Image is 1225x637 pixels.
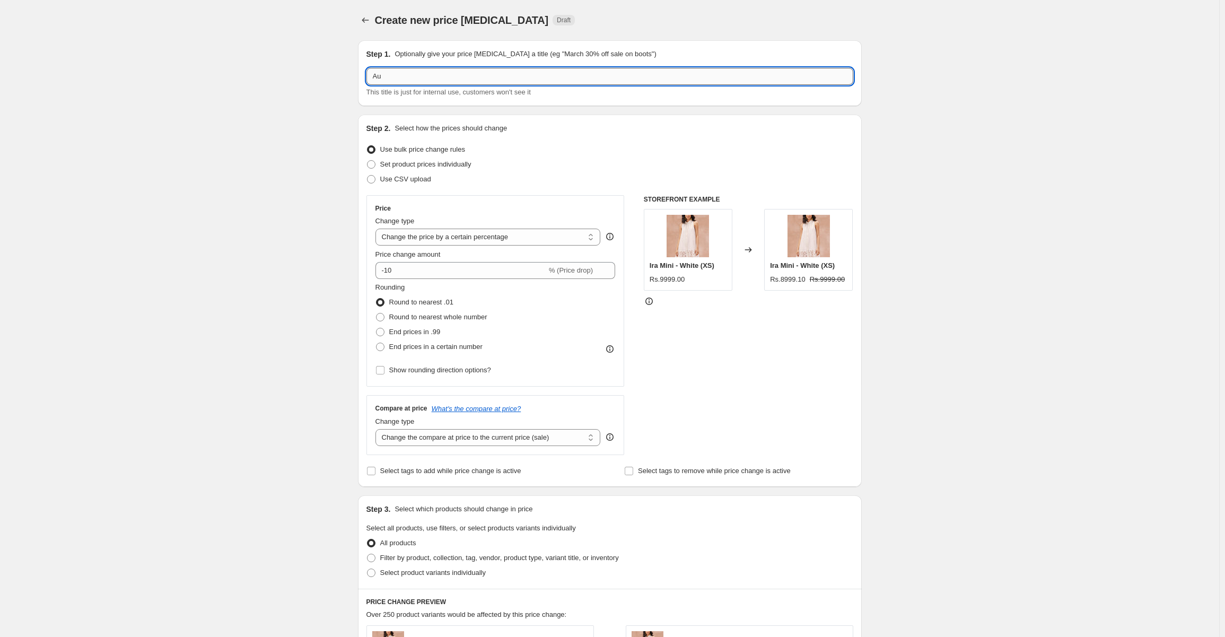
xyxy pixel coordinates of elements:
span: Rs.9999.00 [650,275,685,283]
span: Round to nearest whole number [389,313,487,321]
span: Select tags to add while price change is active [380,467,521,475]
h6: STOREFRONT EXAMPLE [644,195,853,204]
span: Draft [557,16,571,24]
span: End prices in a certain number [389,343,483,351]
span: All products [380,539,416,547]
img: Iramini-white-front_Custom_80x.jpg [667,215,709,257]
span: Rs.9999.00 [810,275,845,283]
span: Change type [375,417,415,425]
button: What's the compare at price? [432,405,521,413]
span: Ira Mini - White (XS) [650,261,714,269]
p: Select how the prices should change [395,123,507,134]
span: Select all products, use filters, or select products variants individually [366,524,576,532]
span: Create new price [MEDICAL_DATA] [375,14,549,26]
button: Price change jobs [358,13,373,28]
div: help [605,231,615,242]
p: Select which products should change in price [395,504,532,514]
h6: PRICE CHANGE PREVIEW [366,598,853,606]
span: Round to nearest .01 [389,298,453,306]
span: Change type [375,217,415,225]
img: Iramini-white-front_Custom_80x.jpg [787,215,830,257]
span: Over 250 product variants would be affected by this price change: [366,610,567,618]
span: Use bulk price change rules [380,145,465,153]
span: % (Price drop) [549,266,593,274]
input: 30% off holiday sale [366,68,853,85]
div: help [605,432,615,442]
input: -15 [375,262,547,279]
p: Optionally give your price [MEDICAL_DATA] a title (eg "March 30% off sale on boots") [395,49,656,59]
span: This title is just for internal use, customers won't see it [366,88,531,96]
span: End prices in .99 [389,328,441,336]
span: Price change amount [375,250,441,258]
span: Filter by product, collection, tag, vendor, product type, variant title, or inventory [380,554,619,562]
h2: Step 2. [366,123,391,134]
span: Rs.8999.10 [770,275,806,283]
span: Show rounding direction options? [389,366,491,374]
span: Use CSV upload [380,175,431,183]
span: Select product variants individually [380,569,486,577]
span: Select tags to remove while price change is active [638,467,791,475]
h3: Compare at price [375,404,427,413]
h3: Price [375,204,391,213]
h2: Step 3. [366,504,391,514]
span: Set product prices individually [380,160,471,168]
span: Ira Mini - White (XS) [770,261,835,269]
span: Rounding [375,283,405,291]
h2: Step 1. [366,49,391,59]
